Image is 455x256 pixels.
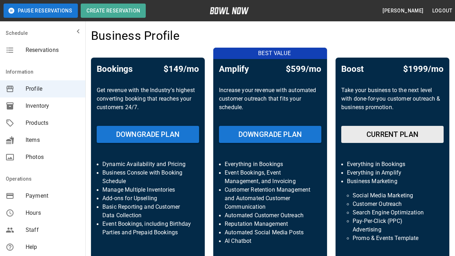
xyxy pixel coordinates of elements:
img: logo [210,7,249,14]
p: Everything in Bookings [225,160,316,169]
p: Event Bookings, including Birthday Parties and Prepaid Bookings [102,220,193,237]
p: Promo & Events Template [353,234,432,242]
p: Increase your revenue with automated customer outreach that fits your schedule. [219,86,321,120]
h4: Business Profile [91,28,180,43]
p: AI Chatbot [225,237,316,245]
p: Business Console with Booking Schedule [102,169,193,186]
h6: DOWNGRADE PLAN [116,129,180,140]
p: Business Marketing [347,177,438,186]
button: DOWNGRADE PLAN [97,126,199,143]
p: Pay-Per-Click (PPC) Advertising [353,217,432,234]
h5: $1999/mo [403,63,444,75]
p: Event Bookings, Event Management, and Invoicing [225,169,316,186]
p: Dynamic Availability and Pricing [102,160,193,169]
h5: Boost [341,63,364,75]
p: Take your business to the next level with done-for-you customer outreach & business promotion. [341,86,444,120]
p: Everything in Bookings [347,160,438,169]
p: Manage Multiple Inventories [102,186,193,194]
span: Payment [26,192,80,200]
p: Get revenue with the Industry’s highest converting booking that reaches your customers 24/7. [97,86,199,120]
span: Hours [26,209,80,217]
p: Customer Retention Management and Automated Customer Communication [225,186,316,211]
button: Logout [429,4,455,17]
p: Automated Customer Outreach [225,211,316,220]
span: Photos [26,153,80,161]
span: Products [26,119,80,127]
p: BEST VALUE [218,49,331,58]
h6: DOWNGRADE PLAN [239,129,302,140]
button: DOWNGRADE PLAN [219,126,321,143]
h5: $149/mo [164,63,199,75]
span: Help [26,243,80,251]
span: Staff [26,226,80,234]
span: Items [26,136,80,144]
button: [PERSON_NAME] [380,4,426,17]
button: Pause Reservations [4,4,78,18]
span: Inventory [26,102,80,110]
p: Social Media Marketing [353,191,432,200]
p: Everything in Amplify [347,169,438,177]
h5: Bookings [97,63,133,75]
p: Automated Social Media Posts [225,228,316,237]
button: Create Reservation [81,4,146,18]
p: Reputation Management [225,220,316,228]
span: Profile [26,85,80,93]
p: Basic Reporting and Customer Data Collection [102,203,193,220]
span: Reservations [26,46,80,54]
h5: Amplify [219,63,249,75]
p: Add-ons for Upselling [102,194,193,203]
h5: $599/mo [286,63,321,75]
p: Customer Outreach [353,200,432,208]
p: Search Engine Optimization [353,208,432,217]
